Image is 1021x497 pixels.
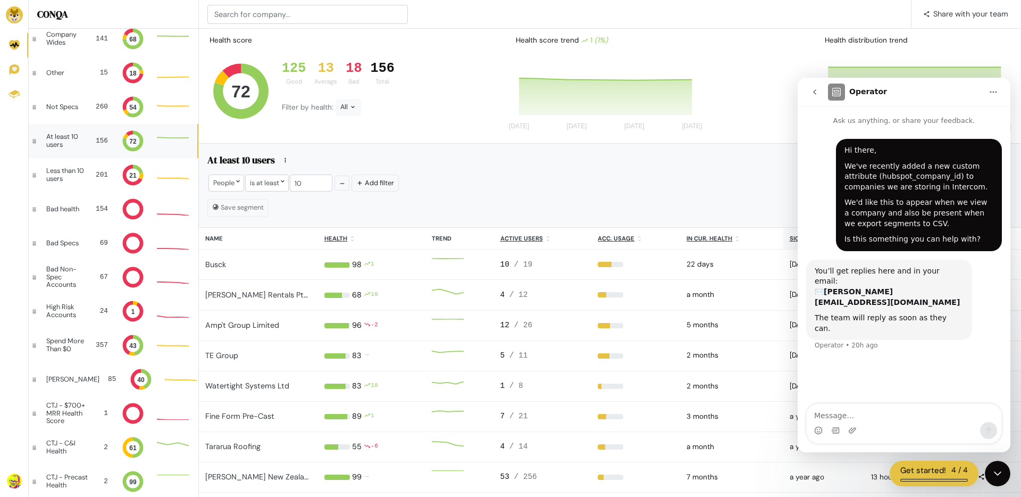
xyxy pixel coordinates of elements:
[205,260,226,269] a: Busck
[96,306,108,316] div: 24
[352,380,362,392] div: 83
[100,408,108,418] div: 1
[352,350,362,362] div: 83
[687,259,776,270] div: 2025-07-21 11:03am
[425,228,494,250] th: Trend
[500,289,585,301] div: 4
[205,411,274,421] a: Fine Form Pre-Cast
[352,441,362,453] div: 55
[798,78,1010,452] iframe: Intercom live chat
[29,56,198,90] a: Other 15 18
[687,320,776,330] div: 2025-03-24 12:00am
[205,290,322,300] a: [PERSON_NAME] Rentals Pty Ltd
[790,411,858,422] div: 2024-06-01 12:35pm
[108,374,116,384] div: 85
[507,31,708,50] div: Health score trend
[46,337,87,353] div: Spend More Than $0
[46,239,82,247] div: Bad Specs
[29,362,198,396] a: [PERSON_NAME] 85 40
[514,260,532,269] span: / 19
[205,381,289,391] a: Watertight Systems Ltd
[46,69,82,77] div: Other
[205,442,261,451] a: Tararua Roofing
[29,328,198,362] a: Spend More Than $0 357 43
[314,61,337,77] div: 13
[324,235,347,242] u: Health
[790,350,858,361] div: 2025-01-20 03:31pm
[624,123,645,130] tspan: [DATE]
[29,90,198,124] a: Not Specs 260 54
[29,158,198,192] a: Less than 10 users 201 21
[500,259,585,271] div: 10
[581,35,608,46] div: 1
[46,376,99,383] div: [PERSON_NAME]
[352,411,362,423] div: 89
[97,476,108,486] div: 2
[352,259,362,271] div: 98
[598,235,634,242] u: Acc. Usage
[29,294,198,328] a: High Risk Accounts 24 1
[500,441,585,453] div: 4
[598,292,674,297] div: 33%
[346,61,362,77] div: 18
[598,414,674,419] div: 33%
[96,170,108,180] div: 201
[46,31,86,46] div: Company Wides
[46,167,87,183] div: Less than 10 users
[46,474,88,489] div: CTJ - Precast Health
[29,396,198,430] a: CTJ - $700+ MRR Health Score 1
[205,351,238,360] a: TE Group
[790,259,858,270] div: 2025-07-21 11:03am
[91,204,108,214] div: 154
[352,320,362,332] div: 96
[95,136,108,146] div: 156
[790,320,858,330] div: 2025-02-20 01:08am
[900,465,946,477] div: Get started!
[352,471,362,483] div: 99
[207,154,275,169] h5: At least 10 users
[598,475,674,480] div: 21%
[371,259,374,271] div: 1
[208,175,244,191] div: People
[314,77,337,86] div: Average
[6,6,23,23] img: Brand
[598,353,674,359] div: 45%
[687,235,732,242] u: In cur. health
[509,382,523,390] span: / 8
[29,192,198,226] a: Bad health 154
[687,289,776,300] div: 2025-07-14 12:00am
[336,99,361,116] div: All
[500,471,585,483] div: 53
[91,238,108,248] div: 69
[871,472,943,483] div: 2025-08-11 05:07pm
[46,402,91,425] div: CTJ - $700+ MRR Health Score
[91,68,108,78] div: 15
[816,31,1017,50] div: Health distribution trend
[46,103,82,111] div: Not Specs
[46,266,90,288] div: Bad Non-Spec Accounts
[500,350,585,362] div: 5
[245,175,289,191] div: is at least
[371,380,378,392] div: 18
[371,289,378,301] div: 10
[371,411,374,423] div: 1
[371,441,378,453] div: -6
[951,465,968,477] div: 4 / 4
[352,289,362,301] div: 68
[37,9,190,20] h5: CONQA
[91,102,108,112] div: 260
[509,412,528,420] span: / 21
[790,289,858,300] div: 2024-10-31 10:35pm
[352,175,399,191] button: Add filter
